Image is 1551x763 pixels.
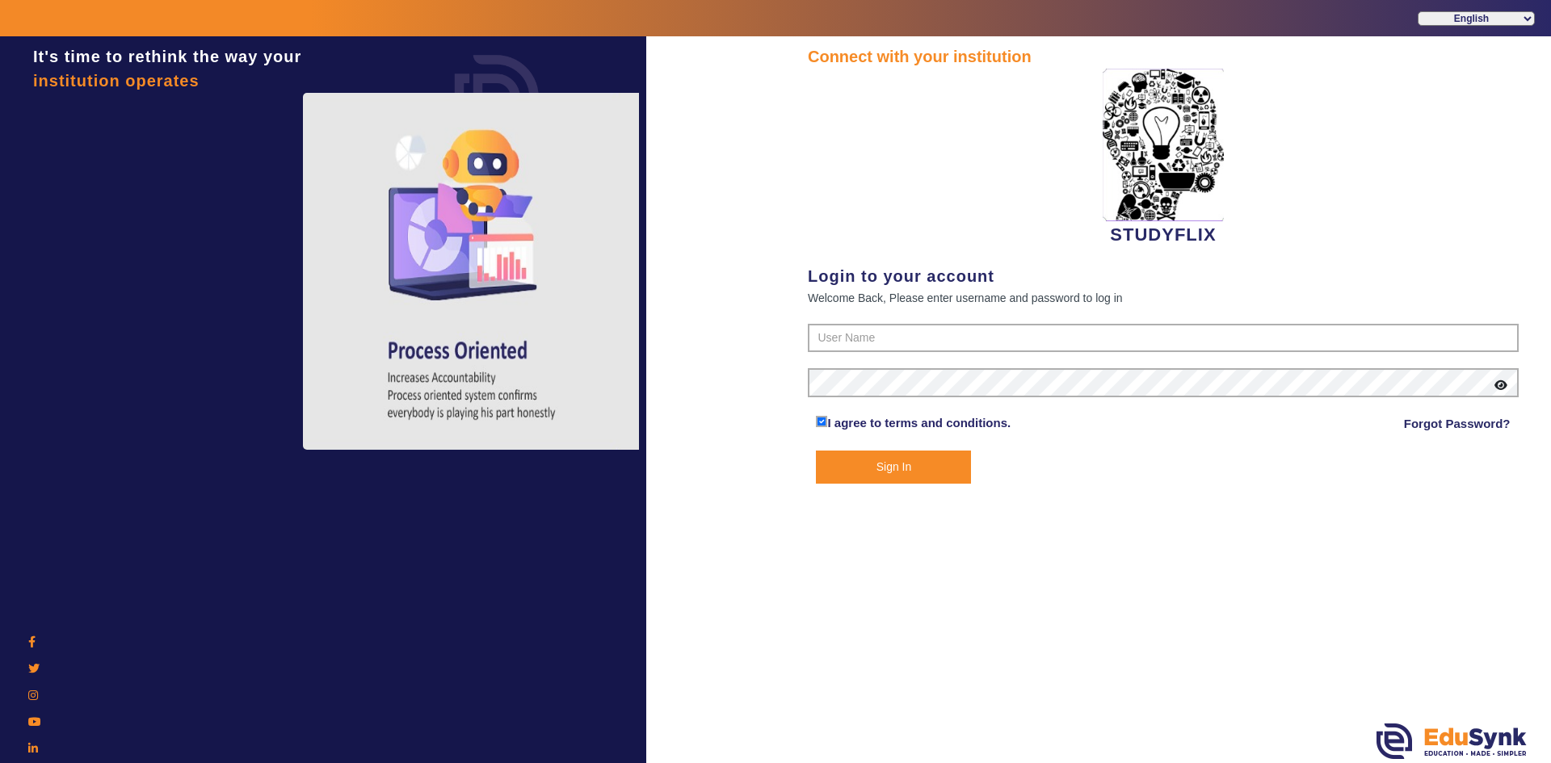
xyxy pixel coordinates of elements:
[808,69,1519,248] div: STUDYFLIX
[33,72,200,90] span: institution operates
[808,264,1519,288] div: Login to your account
[1103,69,1224,221] img: 2da83ddf-6089-4dce-a9e2-416746467bdd
[827,416,1011,430] a: I agree to terms and conditions.
[1377,723,1527,759] img: edusynk.png
[808,324,1519,353] input: User Name
[33,48,301,65] span: It's time to rethink the way your
[808,44,1519,69] div: Connect with your institution
[1404,414,1511,434] a: Forgot Password?
[808,288,1519,308] div: Welcome Back, Please enter username and password to log in
[303,93,642,450] img: login4.png
[816,451,971,484] button: Sign In
[436,36,557,157] img: login.png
